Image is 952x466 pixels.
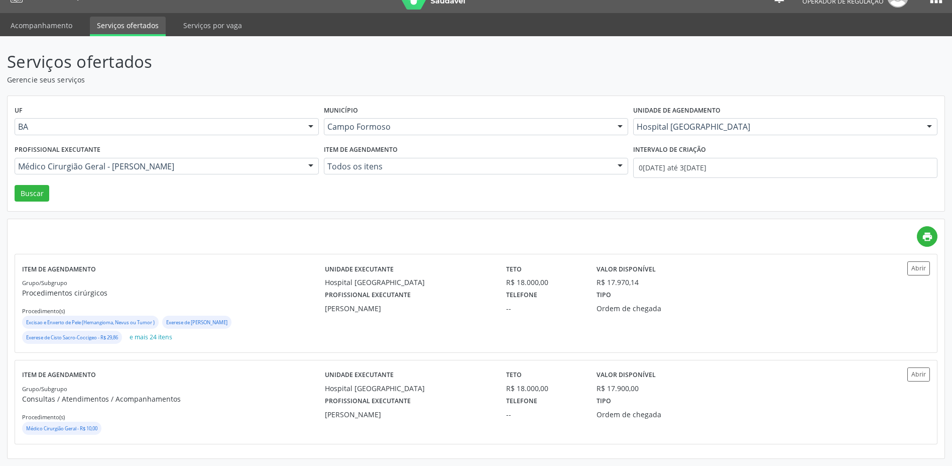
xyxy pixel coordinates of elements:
[22,307,65,315] small: Procedimento(s)
[506,409,582,420] div: --
[597,367,656,383] label: Valor disponível
[15,142,100,158] label: Profissional executante
[22,279,67,287] small: Grupo/Subgrupo
[15,185,49,202] button: Buscar
[922,231,933,242] i: print
[327,122,608,132] span: Campo Formoso
[506,394,537,409] label: Telefone
[325,367,394,383] label: Unidade executante
[324,103,358,119] label: Município
[506,261,522,277] label: Teto
[26,425,97,432] small: Médico Cirurgião Geral - R$ 10,00
[907,261,930,275] button: Abrir
[917,226,937,247] a: print
[324,142,398,158] label: Item de agendamento
[22,413,65,421] small: Procedimento(s)
[597,303,719,314] div: Ordem de chegada
[506,303,582,314] div: --
[22,261,96,277] label: Item de agendamento
[7,74,664,85] p: Gerencie seus serviços
[15,103,23,119] label: UF
[325,383,492,394] div: Hospital [GEOGRAPHIC_DATA]
[166,319,227,326] small: Exerese de [PERSON_NAME]
[126,331,176,344] button: e mais 24 itens
[597,383,639,394] div: R$ 17.900,00
[325,303,492,314] div: [PERSON_NAME]
[325,288,411,303] label: Profissional executante
[506,367,522,383] label: Teto
[26,334,118,341] small: Exerese de Cisto Sacro-Coccigeo - R$ 29,86
[18,122,298,132] span: BA
[506,288,537,303] label: Telefone
[22,394,325,404] p: Consultas / Atendimentos / Acompanhamentos
[22,288,325,298] p: Procedimentos cirúrgicos
[325,261,394,277] label: Unidade executante
[22,367,96,383] label: Item de agendamento
[597,394,611,409] label: Tipo
[7,49,664,74] p: Serviços ofertados
[506,383,582,394] div: R$ 18.000,00
[18,161,298,171] span: Médico Cirurgião Geral - [PERSON_NAME]
[327,161,608,171] span: Todos os itens
[633,103,721,119] label: Unidade de agendamento
[325,409,492,420] div: [PERSON_NAME]
[633,142,706,158] label: Intervalo de criação
[506,277,582,288] div: R$ 18.000,00
[633,158,937,178] input: Selecione um intervalo
[325,277,492,288] div: Hospital [GEOGRAPHIC_DATA]
[597,261,656,277] label: Valor disponível
[4,17,79,34] a: Acompanhamento
[176,17,249,34] a: Serviços por vaga
[597,277,639,288] div: R$ 17.970,14
[325,394,411,409] label: Profissional executante
[597,288,611,303] label: Tipo
[637,122,917,132] span: Hospital [GEOGRAPHIC_DATA]
[90,17,166,36] a: Serviços ofertados
[907,367,930,381] button: Abrir
[26,319,155,326] small: Excisao e Enxerto de Pele (Hemangioma, Nevus ou Tumor )
[22,385,67,393] small: Grupo/Subgrupo
[597,409,719,420] div: Ordem de chegada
